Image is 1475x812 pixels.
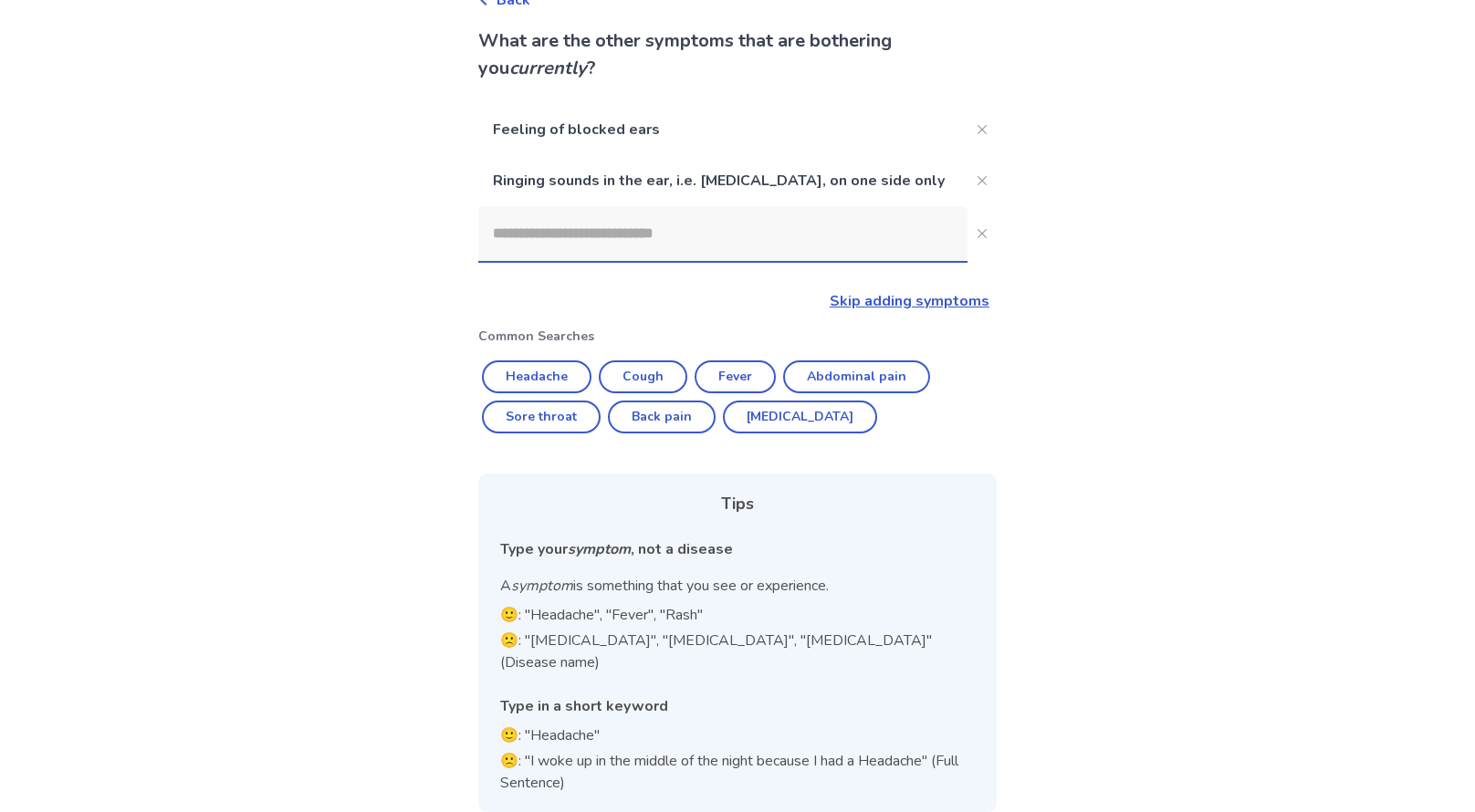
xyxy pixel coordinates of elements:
[568,539,631,559] i: symptom
[478,206,968,261] input: Close
[500,538,975,560] div: Type your , not a disease
[509,56,587,80] i: currently
[500,575,975,597] p: A is something that you see or experience.
[608,401,716,433] button: Back pain
[968,166,997,195] button: Close
[500,750,975,794] p: 🙁: "I woke up in the middle of the night because I had a Headache" (Full Sentence)
[478,104,968,155] p: Feeling of blocked ears
[723,401,877,433] button: [MEDICAL_DATA]
[695,360,776,393] button: Fever
[968,115,997,144] button: Close
[783,360,930,393] button: Abdominal pain
[478,327,997,346] p: Common Searches
[482,360,591,393] button: Headache
[500,492,975,516] div: Tips
[500,695,975,717] div: Type in a short keyword
[830,291,989,311] a: Skip adding symptoms
[478,155,968,206] p: Ringing sounds in the ear, i.e. [MEDICAL_DATA], on one side only
[968,219,997,248] button: Close
[500,604,975,626] p: 🙂: "Headache", "Fever", "Rash"
[482,401,601,433] button: Sore throat
[478,27,997,82] p: What are the other symptoms that are bothering you ?
[500,724,975,746] p: 🙂: "Headache"
[500,630,975,673] p: 🙁: "[MEDICAL_DATA]", "[MEDICAL_DATA]", "[MEDICAL_DATA]" (Disease name)
[511,576,573,596] i: symptom
[599,360,687,393] button: Cough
